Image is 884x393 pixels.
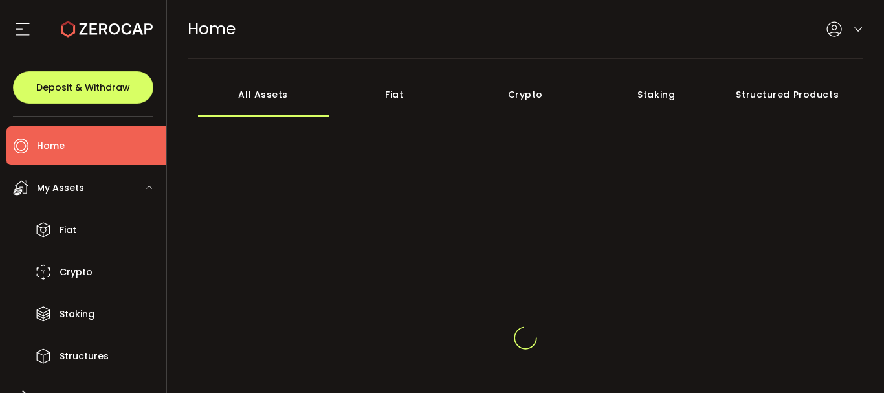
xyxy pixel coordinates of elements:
div: Crypto [460,72,591,117]
button: Deposit & Withdraw [13,71,153,104]
span: Structures [60,347,109,366]
span: Crypto [60,263,93,282]
span: Home [37,137,65,155]
div: Fiat [329,72,460,117]
span: Home [188,17,236,40]
span: My Assets [37,179,84,197]
div: Structured Products [722,72,854,117]
span: Fiat [60,221,76,240]
span: Staking [60,305,94,324]
div: Staking [591,72,722,117]
span: Deposit & Withdraw [36,83,130,92]
div: All Assets [198,72,329,117]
